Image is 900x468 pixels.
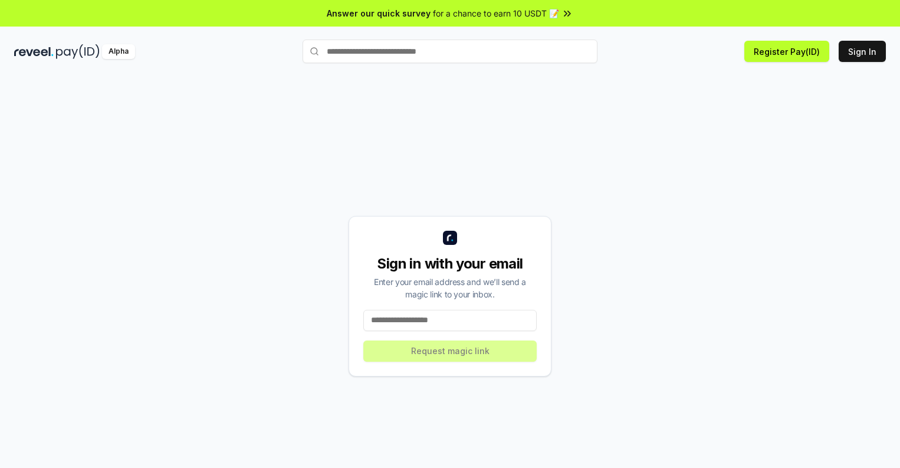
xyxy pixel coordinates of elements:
span: Answer our quick survey [327,7,431,19]
div: Sign in with your email [363,254,537,273]
button: Sign In [839,41,886,62]
img: reveel_dark [14,44,54,59]
img: logo_small [443,231,457,245]
img: pay_id [56,44,100,59]
div: Alpha [102,44,135,59]
button: Register Pay(ID) [744,41,829,62]
span: for a chance to earn 10 USDT 📝 [433,7,559,19]
div: Enter your email address and we’ll send a magic link to your inbox. [363,276,537,300]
